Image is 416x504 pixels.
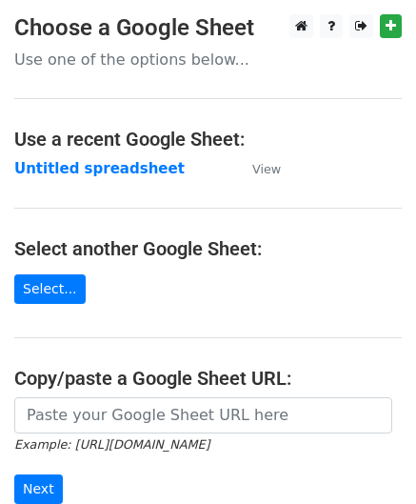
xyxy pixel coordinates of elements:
p: Use one of the options below... [14,50,402,70]
input: Paste your Google Sheet URL here [14,397,392,433]
h4: Select another Google Sheet: [14,237,402,260]
h4: Copy/paste a Google Sheet URL: [14,367,402,390]
a: Select... [14,274,86,304]
a: View [233,160,281,177]
h4: Use a recent Google Sheet: [14,128,402,151]
small: Example: [URL][DOMAIN_NAME] [14,437,209,452]
a: Untitled spreadsheet [14,160,185,177]
small: View [252,162,281,176]
h3: Choose a Google Sheet [14,14,402,42]
input: Next [14,474,63,504]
